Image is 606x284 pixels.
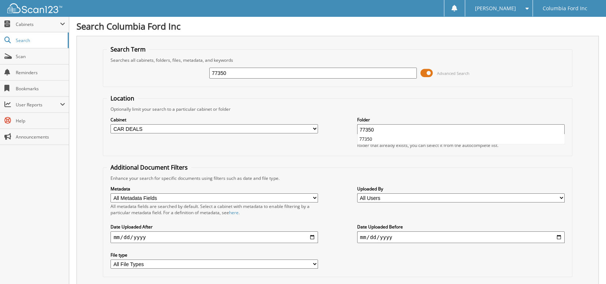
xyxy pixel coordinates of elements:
label: Uploaded By [357,186,565,192]
div: All metadata fields are searched by default. Select a cabinet with metadata to enable filtering b... [111,203,318,216]
label: Cabinet [111,117,318,123]
span: Columbia Ford Inc [543,6,587,11]
label: File type [111,252,318,258]
div: Enhance your search for specific documents using filters such as date and file type. [107,175,568,181]
span: Bookmarks [16,86,65,92]
legend: Additional Document Filters [107,163,191,171]
div: Searches all cabinets, folders, files, metadata, and keywords [107,57,568,63]
span: Search [16,37,64,43]
span: [PERSON_NAME] [475,6,516,11]
span: Announcements [16,134,65,140]
label: Metadata [111,186,318,192]
span: Reminders [16,69,65,76]
label: Date Uploaded Before [357,224,565,230]
iframe: Chat Widget [569,249,606,284]
legend: Location [107,94,138,102]
label: Folder [357,117,565,123]
span: Cabinets [16,21,60,27]
div: Optionally limit your search to a particular cabinet or folder [107,106,568,112]
h1: Search Columbia Ford Inc [76,20,599,32]
span: Help [16,118,65,124]
input: start [111,231,318,243]
span: Advanced Search [437,71,470,76]
span: User Reports [16,102,60,108]
label: Date Uploaded After [111,224,318,230]
a: here [229,209,239,216]
span: Scan [16,53,65,60]
input: end [357,231,565,243]
li: 77350 [358,134,565,144]
legend: Search Term [107,45,149,53]
img: scan123-logo-white.svg [7,3,62,13]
